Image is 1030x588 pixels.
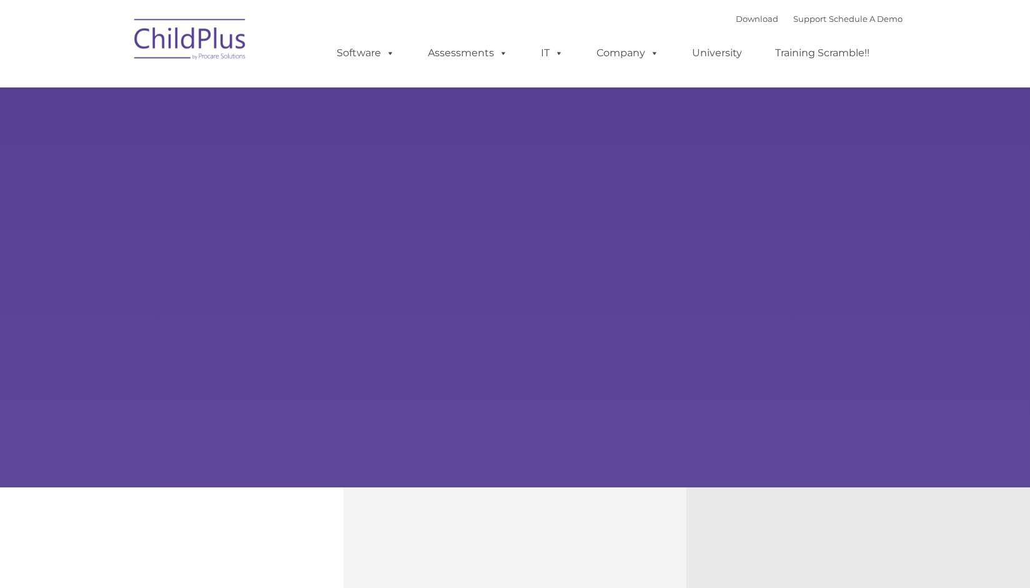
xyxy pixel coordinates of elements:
[763,41,882,66] a: Training Scramble!!
[736,14,778,24] a: Download
[528,41,576,66] a: IT
[128,10,253,72] img: ChildPlus by Procare Solutions
[736,14,903,24] font: |
[793,14,826,24] a: Support
[584,41,671,66] a: Company
[415,41,520,66] a: Assessments
[829,14,903,24] a: Schedule A Demo
[680,41,755,66] a: University
[324,41,407,66] a: Software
